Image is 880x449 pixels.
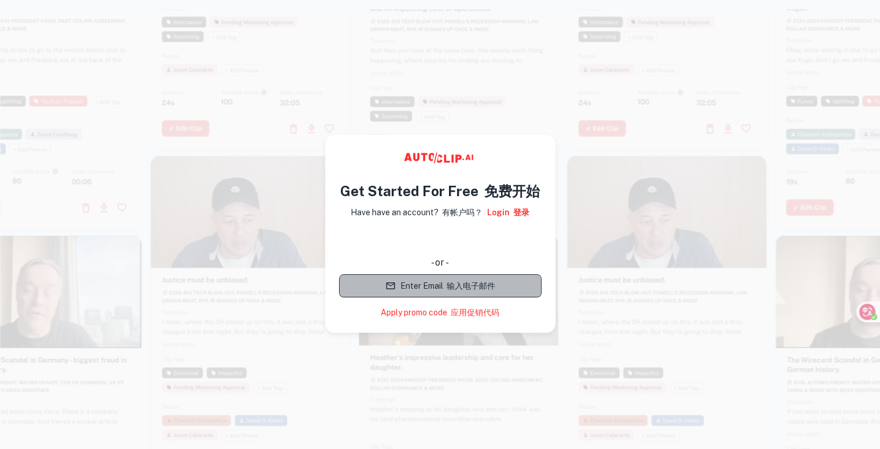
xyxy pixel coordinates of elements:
font: 输入电子邮件 [447,281,495,290]
a: Apply promo code [381,307,499,319]
h4: Get Started For Free [340,181,540,201]
font: 免费开始 [484,183,540,199]
div: - or - [339,256,542,270]
button: Enter Email 输入电子邮件 [339,274,542,297]
font: 登录 [513,208,529,217]
font: 有帐户吗？ [442,208,483,217]
p: Have have an account? [351,206,483,219]
iframe: “使用 Google 账号登录”按钮 [333,227,547,252]
a: Login 登录 [487,206,529,219]
font: 应用促销代码 [451,308,499,317]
